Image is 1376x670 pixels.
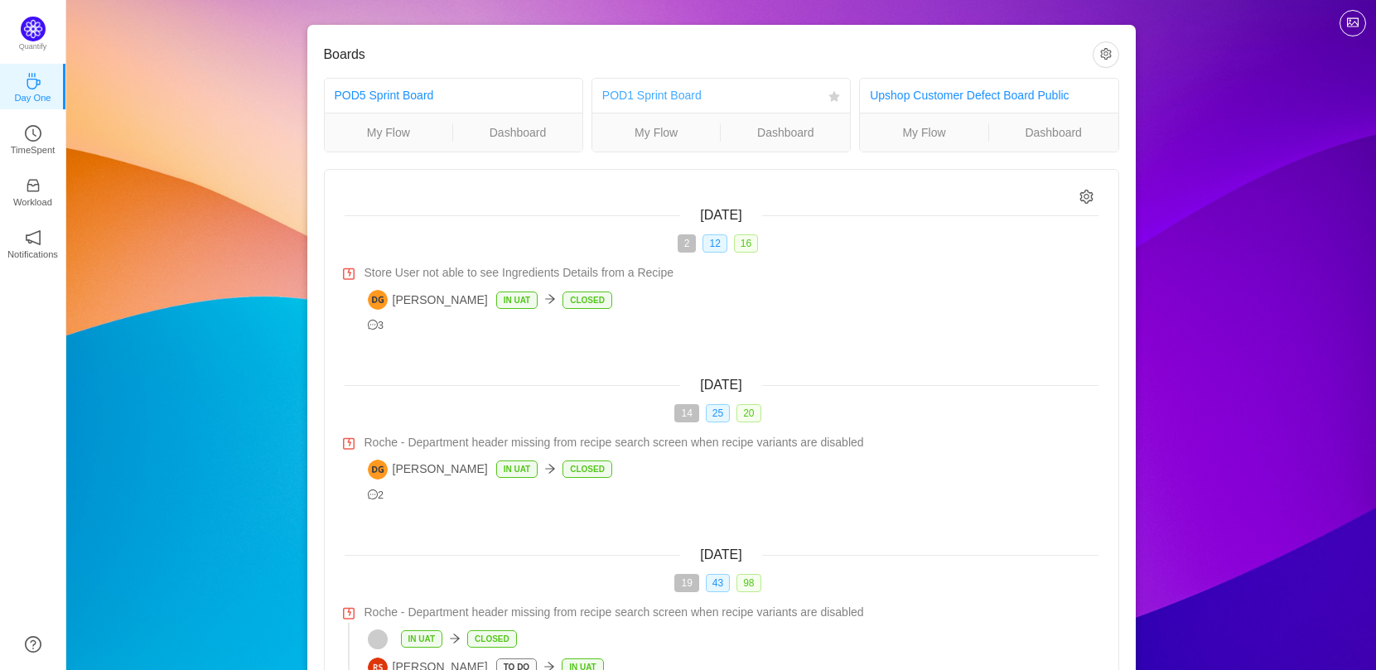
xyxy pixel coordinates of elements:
a: icon: question-circle [25,636,41,653]
span: 43 [706,574,730,592]
span: 2 [678,234,697,253]
img: Quantify [21,17,46,41]
p: Workload [13,195,52,210]
p: Closed [563,292,611,308]
a: icon: coffeeDay One [25,78,41,94]
i: icon: message [368,489,379,500]
a: Upshop Customer Defect Board Public [870,89,1069,102]
span: [DATE] [700,378,741,392]
span: 98 [736,574,760,592]
span: Roche - Department header missing from recipe search screen when recipe variants are disabled [365,604,864,621]
a: icon: inboxWorkload [25,182,41,199]
p: In UAT [402,631,442,647]
button: icon: setting [1093,41,1119,68]
a: Roche - Department header missing from recipe search screen when recipe variants are disabled [365,604,1098,621]
span: [PERSON_NAME] [368,290,488,310]
p: Notifications [7,247,58,262]
a: Roche - Department header missing from recipe search screen when recipe variants are disabled [365,434,1098,451]
img: DG [368,460,388,480]
h3: Boards [324,46,1093,63]
span: 20 [736,404,760,422]
a: My Flow [325,123,453,142]
p: In UAT [497,292,538,308]
span: 3 [368,320,384,331]
i: icon: setting [1079,190,1094,204]
span: Store User not able to see Ingredients Details from a Recipe [365,264,674,282]
p: Closed [468,631,516,647]
img: DG [368,290,388,310]
i: icon: arrow-right [449,633,461,644]
p: In UAT [497,461,538,477]
span: 12 [702,234,727,253]
a: Dashboard [453,123,582,142]
p: TimeSpent [11,142,56,157]
span: 19 [674,574,698,592]
button: icon: picture [1340,10,1366,36]
a: icon: clock-circleTimeSpent [25,130,41,147]
p: Closed [563,461,611,477]
a: Store User not able to see Ingredients Details from a Recipe [365,264,1098,282]
span: Roche - Department header missing from recipe search screen when recipe variants are disabled [365,434,864,451]
span: 16 [734,234,758,253]
p: Quantify [19,41,47,53]
i: icon: notification [25,229,41,246]
p: Day One [14,90,51,105]
i: icon: arrow-right [544,293,556,305]
i: icon: star [828,91,840,103]
a: POD5 Sprint Board [335,89,434,102]
i: icon: inbox [25,177,41,194]
i: icon: arrow-right [544,463,556,475]
span: 25 [706,404,730,422]
a: icon: notificationNotifications [25,234,41,251]
i: icon: coffee [25,73,41,89]
i: icon: clock-circle [25,125,41,142]
a: My Flow [860,123,988,142]
a: Dashboard [989,123,1118,142]
a: Dashboard [721,123,850,142]
a: POD1 Sprint Board [602,89,702,102]
span: 2 [368,489,384,501]
a: My Flow [592,123,721,142]
i: icon: message [368,320,379,330]
span: 14 [674,404,698,422]
span: [DATE] [700,547,741,562]
span: [PERSON_NAME] [368,460,488,480]
span: [DATE] [700,208,741,222]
